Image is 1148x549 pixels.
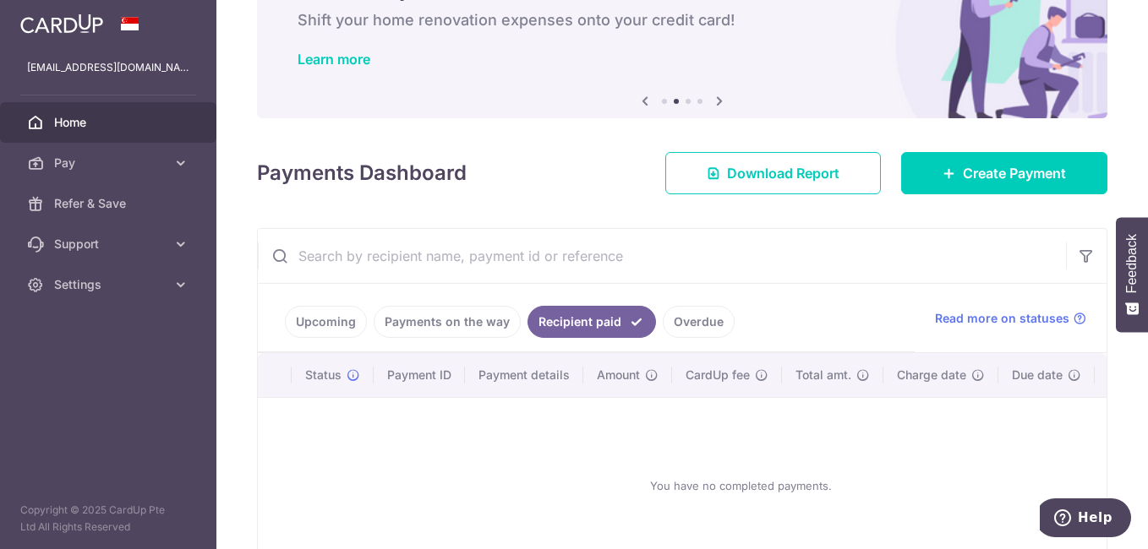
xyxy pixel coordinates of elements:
[305,367,342,383] span: Status
[257,158,467,188] h4: Payments Dashboard
[374,306,521,338] a: Payments on the way
[665,152,881,194] a: Download Report
[1040,498,1131,541] iframe: Opens a widget where you can find more information
[374,353,465,397] th: Payment ID
[528,306,656,338] a: Recipient paid
[935,310,1086,327] a: Read more on statuses
[298,10,1067,30] h6: Shift your home renovation expenses onto your credit card!
[54,195,166,212] span: Refer & Save
[1116,217,1148,332] button: Feedback - Show survey
[54,276,166,293] span: Settings
[54,236,166,253] span: Support
[686,367,750,383] span: CardUp fee
[663,306,735,338] a: Overdue
[795,367,851,383] span: Total amt.
[1012,367,1063,383] span: Due date
[258,229,1066,283] input: Search by recipient name, payment id or reference
[465,353,583,397] th: Payment details
[963,163,1066,183] span: Create Payment
[54,155,166,171] span: Pay
[897,367,966,383] span: Charge date
[54,114,166,131] span: Home
[597,367,640,383] span: Amount
[298,51,370,68] a: Learn more
[20,14,103,34] img: CardUp
[27,59,189,76] p: [EMAIL_ADDRESS][DOMAIN_NAME]
[901,152,1107,194] a: Create Payment
[1124,234,1140,293] span: Feedback
[935,310,1069,327] span: Read more on statuses
[727,163,839,183] span: Download Report
[285,306,367,338] a: Upcoming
